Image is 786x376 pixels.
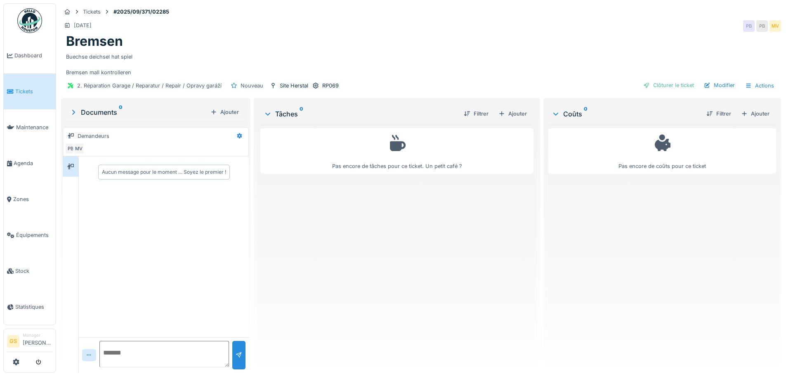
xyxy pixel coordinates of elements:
[266,132,528,170] div: Pas encore de tâches pour ce ticket. Un petit café ?
[701,80,738,91] div: Modifier
[460,108,492,119] div: Filtrer
[16,123,52,131] span: Maintenance
[23,332,52,350] li: [PERSON_NAME]
[554,132,771,170] div: Pas encore de coûts pour ce ticket
[584,109,588,119] sup: 0
[15,267,52,275] span: Stock
[65,143,76,154] div: PB
[552,109,700,119] div: Coûts
[13,195,52,203] span: Zones
[4,38,56,73] a: Dashboard
[7,332,52,352] a: GS Manager[PERSON_NAME]
[83,8,101,16] div: Tickets
[741,80,778,92] div: Actions
[4,109,56,145] a: Maintenance
[264,109,457,119] div: Tâches
[756,20,768,32] div: PB
[4,145,56,181] a: Agenda
[66,50,776,77] div: Buechse deichsel hat spiel Bremsen mall kontrolieren
[4,253,56,289] a: Stock
[241,82,263,90] div: Nouveau
[4,217,56,253] a: Équipements
[102,168,226,176] div: Aucun message pour le moment … Soyez le premier !
[74,21,92,29] div: [DATE]
[280,82,308,90] div: Site Herstal
[73,143,85,154] div: MV
[495,108,530,119] div: Ajouter
[69,107,207,117] div: Documents
[743,20,755,32] div: PB
[300,109,303,119] sup: 0
[322,82,339,90] div: RP069
[4,289,56,325] a: Statistiques
[119,107,123,117] sup: 0
[77,82,222,90] div: 2. Réparation Garage / Reparatur / Repair / Opravy garáží
[15,87,52,95] span: Tickets
[16,231,52,239] span: Équipements
[17,8,42,33] img: Badge_color-CXgf-gQk.svg
[703,108,734,119] div: Filtrer
[15,303,52,311] span: Statistiques
[66,33,123,49] h1: Bremsen
[4,181,56,217] a: Zones
[78,132,109,140] div: Demandeurs
[7,335,19,348] li: GS
[640,80,697,91] div: Clôturer le ticket
[110,8,172,16] strong: #2025/09/371/02285
[14,52,52,59] span: Dashboard
[207,106,242,118] div: Ajouter
[4,73,56,109] a: Tickets
[769,20,781,32] div: MV
[738,108,773,119] div: Ajouter
[23,332,52,338] div: Manager
[14,159,52,167] span: Agenda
